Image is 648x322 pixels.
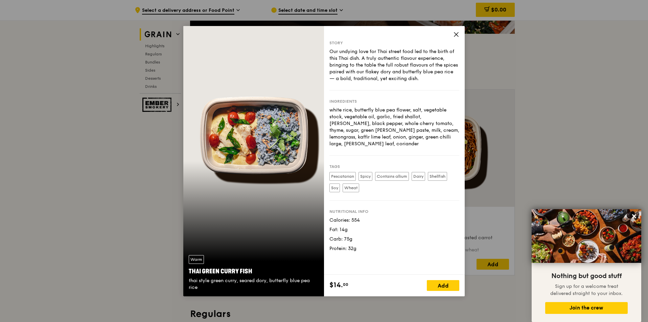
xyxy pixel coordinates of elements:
[329,48,459,82] div: Our undying love for Thai street food led to the birth of this Thai dish. A truly authentic flavo...
[329,280,343,290] span: $14.
[343,282,348,287] span: 00
[329,99,459,104] div: Ingredients
[545,302,628,314] button: Join the crew
[427,280,459,291] div: Add
[329,40,459,46] div: Story
[343,183,359,192] label: Wheat
[329,172,356,181] label: Pescatarian
[629,211,640,222] button: Close
[329,226,459,233] div: Fat: 14g
[189,277,319,291] div: thai style green curry, seared dory, butterfly blue pea rice
[551,272,622,280] span: Nothing but good stuff
[329,217,459,224] div: Calories: 554
[532,209,641,263] img: DSC07876-Edit02-Large.jpeg
[189,255,204,264] div: Warm
[428,172,447,181] label: Shellfish
[412,172,425,181] label: Dairy
[329,107,459,147] div: white rice, butterfly blue pea flower, salt, vegetable stock, vegetable oil, garlic, fried shallo...
[329,164,459,169] div: Tags
[329,245,459,252] div: Protein: 32g
[329,183,340,192] label: Soy
[329,209,459,214] div: Nutritional info
[375,172,409,181] label: Contains allium
[189,267,319,276] div: Thai Green Curry Fish
[329,236,459,243] div: Carb: 75g
[358,172,372,181] label: Spicy
[550,283,623,296] span: Sign up for a welcome treat delivered straight to your inbox.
